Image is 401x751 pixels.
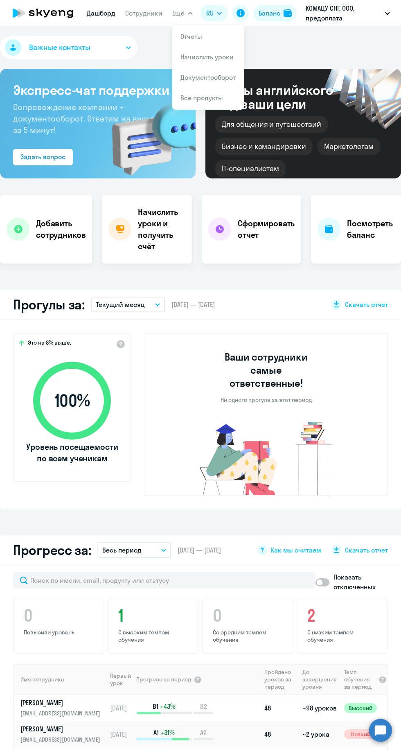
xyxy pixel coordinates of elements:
h2: Прогулы за: [13,296,85,313]
span: A1 [153,728,159,737]
h4: Сформировать отчет [238,218,295,241]
h4: Добавить сотрудников [36,218,86,241]
img: bg-img [100,86,196,178]
a: Отчеты [180,32,202,41]
p: С высоким темпом обучения [118,629,191,643]
span: [DATE] — [DATE] [178,546,221,555]
button: Ещё [172,5,193,21]
th: Имя сотрудника [14,664,107,695]
th: До завершения уровня [299,664,341,695]
span: Скачать отчет [345,546,388,555]
h4: 1 [118,606,191,625]
p: [EMAIL_ADDRESS][DOMAIN_NAME] [20,735,105,744]
a: Сотрудники [125,9,162,17]
a: Все продукты [180,94,223,102]
a: Начислить уроки [180,53,234,61]
span: Темп обучения за период [344,668,376,690]
div: Бизнес и командировки [215,138,313,155]
p: [PERSON_NAME] [20,724,105,733]
p: [PERSON_NAME] [20,698,105,707]
button: Текущий месяц [91,297,165,312]
span: Это на 8% выше, [28,339,71,349]
span: Низкий [344,729,377,739]
th: Пройдено уроков за период [261,664,300,695]
span: 100 % [25,391,119,410]
h4: 2 [307,606,380,625]
a: [PERSON_NAME][EMAIL_ADDRESS][DOMAIN_NAME] [20,724,106,744]
div: Курсы английского под ваши цели [215,83,355,111]
span: Сопровождение компании + документооборот. Ответим на ваш вопрос за 5 минут! [13,102,179,135]
span: +31% [160,728,175,737]
div: Маркетологам [318,138,380,155]
p: КОМАЦУ СНГ, ООО, предоплата [306,3,382,23]
span: Важные контакты [29,42,90,53]
div: IT-специалистам [215,160,286,177]
h4: Начислить уроки и получить счёт [138,206,185,252]
input: Поиск по имени, email, продукту или статусу [13,572,315,589]
span: RU [206,8,214,18]
a: Дашборд [87,9,115,17]
td: ~2 урока [299,721,341,747]
p: [EMAIL_ADDRESS][DOMAIN_NAME] [20,709,105,718]
button: Весь период [97,542,171,558]
td: 48 [261,695,300,721]
span: [DATE] — [DATE] [171,300,215,309]
span: Высокий [344,703,377,713]
div: Баланс [259,8,280,18]
button: Балансbalance [254,5,297,21]
span: Ещё [172,8,185,18]
td: ~98 уроков [299,695,341,721]
p: Показать отключенных [333,572,388,592]
img: no-truants [184,420,348,495]
td: [DATE] [107,721,136,747]
p: Ни одного прогула за этот период [221,396,312,404]
a: [PERSON_NAME][EMAIL_ADDRESS][DOMAIN_NAME] [20,698,106,718]
span: A2 [200,728,207,737]
button: Задать вопрос [13,149,73,165]
p: С низким темпом обучения [307,629,380,643]
th: Первый урок [107,664,136,695]
td: [DATE] [107,695,136,721]
span: B1 [153,702,158,711]
p: Весь период [102,545,142,555]
div: Для общения и путешествий [215,116,328,133]
h2: Прогресс за: [13,542,91,558]
button: RU [200,5,228,21]
span: Как мы считаем [271,546,321,555]
span: B2 [200,702,207,711]
span: Уровень посещаемости по всем ученикам [25,441,119,464]
td: 48 [261,721,300,747]
h3: Ваши сотрудники самые ответственные! [214,350,319,390]
a: Документооборот [180,73,236,81]
h3: Экспресс-чат поддержки [13,82,182,98]
img: balance [284,9,292,17]
span: Прогресс за период [136,676,191,683]
div: Задать вопрос [20,152,65,162]
span: +43% [160,702,176,711]
span: Скачать отчет [345,300,388,309]
button: КОМАЦУ СНГ, ООО, предоплата [302,3,394,23]
p: Текущий месяц [96,300,145,309]
h4: Посмотреть баланс [347,218,394,241]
